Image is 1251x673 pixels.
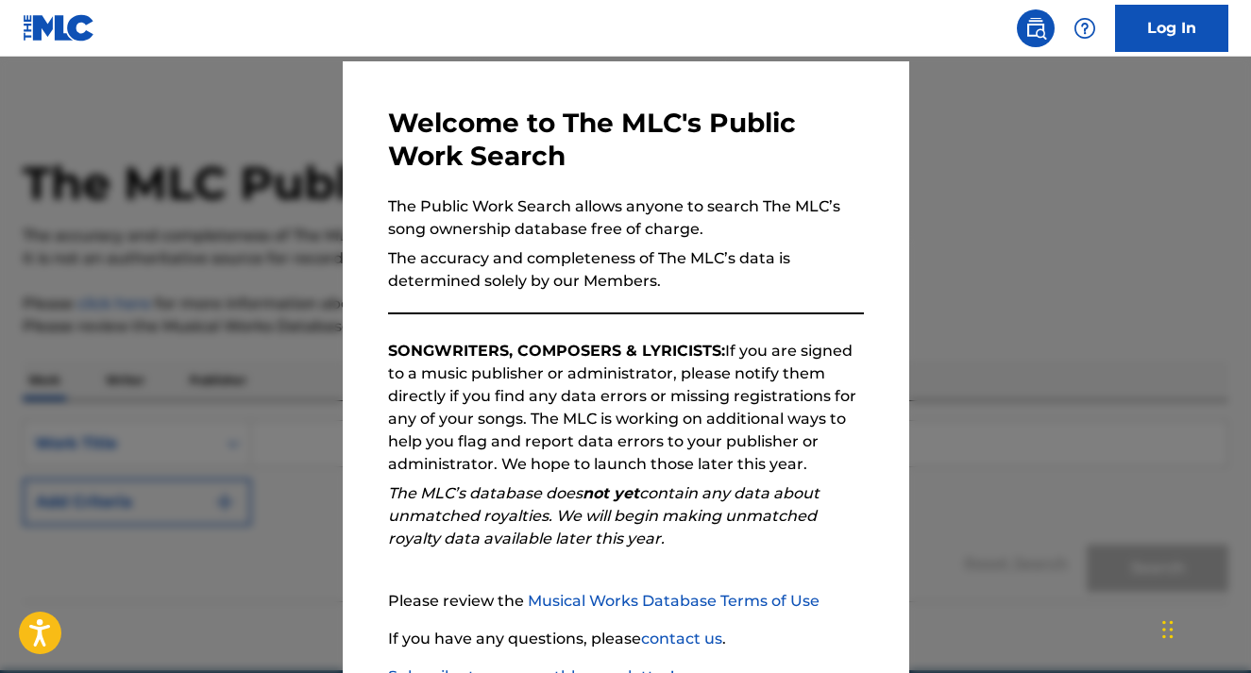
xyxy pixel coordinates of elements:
div: Help [1066,9,1104,47]
img: search [1024,17,1047,40]
a: Musical Works Database Terms of Use [528,592,820,610]
strong: SONGWRITERS, COMPOSERS & LYRICISTS: [388,342,725,360]
p: If you are signed to a music publisher or administrator, please notify them directly if you find ... [388,340,864,476]
p: The Public Work Search allows anyone to search The MLC’s song ownership database free of charge. [388,195,864,241]
p: Please review the [388,590,864,613]
em: The MLC’s database does contain any data about unmatched royalties. We will begin making unmatche... [388,484,820,547]
a: Log In [1115,5,1228,52]
strong: not yet [583,484,639,502]
div: Drag [1162,601,1174,658]
p: If you have any questions, please . [388,628,864,650]
a: Public Search [1017,9,1055,47]
img: MLC Logo [23,14,95,42]
h3: Welcome to The MLC's Public Work Search [388,107,864,173]
iframe: Chat Widget [1157,582,1251,673]
p: The accuracy and completeness of The MLC’s data is determined solely by our Members. [388,247,864,293]
img: help [1073,17,1096,40]
a: contact us [641,630,722,648]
